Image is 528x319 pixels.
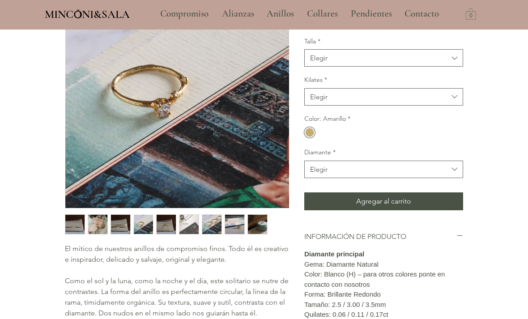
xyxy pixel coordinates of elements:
[133,214,153,234] div: 4 / 9
[153,3,215,25] a: Compromiso
[304,148,463,157] label: Diamante
[133,214,153,234] button: Miniatura: Anillo de compromiso de rama con diamante: Celebrando el amor y la naturaleza
[260,3,300,25] a: Anillos
[111,214,131,234] div: 3 / 9
[202,215,221,234] img: Miniatura: Anillo de compromiso de rama con diamante: Celebrando el amor y la naturaleza
[65,276,289,319] p: Como el sol y la luna, como la noche y el día, este solitario se nutre de contrastes. La forma de...
[156,3,213,25] p: Compromiso
[45,6,130,21] a: MINCONI&SALA
[65,214,85,234] div: 1 / 9
[346,3,396,25] p: Pendientes
[111,215,130,234] img: Miniatura: Anillo de compromiso de rama con diamante: Celebrando el amor y la naturaleza
[344,3,398,25] a: Pendientes
[179,214,199,234] button: Miniatura: Anillo de compromiso de rama con diamante: Celebrando el amor y la naturaleza
[304,259,463,270] p: Gema: Diamante Natural
[225,214,245,234] div: 8 / 9
[225,215,244,234] img: Miniatura: Anillo de compromiso de rama con diamante: Celebrando el amor y la naturaleza
[248,215,267,234] img: Miniatura: Anillo de compromiso de rama con diamante: Celebrando el amor y la naturaleza
[310,92,328,102] div: Elegir
[156,214,176,234] button: Miniatura: Anillo de compromiso de rama con diamante: Celebrando el amor y la naturaleza
[304,49,463,67] button: Talla
[65,243,289,265] p: El mítico de nuestros anillos de compromiso finos. Todo él es creativo e inspirador, delicado y s...
[304,232,463,242] button: INFORMACIÓN DE PRODUCTO
[88,214,108,234] button: Miniatura: Anillo de compromiso de rama con diamante: Celebrando el amor y la naturaleza
[202,214,222,234] div: 7 / 9
[262,3,298,25] p: Anillos
[45,8,130,21] span: MINCONI&SALA
[65,215,85,234] img: Miniatura: Anillo de compromiso de rama con diamante: Celebrando el amor y la naturaleza
[247,214,268,234] button: Miniatura: Anillo de compromiso de rama con diamante: Celebrando el amor y la naturaleza
[65,214,85,234] button: Miniatura: Anillo de compromiso de rama con diamante: Celebrando el amor y la naturaleza
[88,215,107,234] img: Miniatura: Anillo de compromiso de rama con diamante: Celebrando el amor y la naturaleza
[304,76,463,85] label: Kilates
[304,88,463,106] button: Kilates
[88,214,108,234] div: 2 / 9
[304,269,463,289] p: Color: Blanco (H) – para otros colores ponte en contacto con nosotros
[304,192,463,210] button: Agregar al carrito
[74,9,82,18] img: Minconi Sala
[225,214,245,234] button: Miniatura: Anillo de compromiso de rama con diamante: Celebrando el amor y la naturaleza
[157,215,176,234] img: Miniatura: Anillo de compromiso de rama con diamante: Celebrando el amor y la naturaleza
[215,3,260,25] a: Alianzas
[398,3,446,25] a: Contacto
[300,3,344,25] a: Collares
[156,214,176,234] div: 5 / 9
[304,300,463,310] p: Tamaño: 2.5 / 3.00 / 3.5mm
[247,214,268,234] div: 9 / 9
[356,196,411,207] span: Agregar al carrito
[302,3,342,25] p: Collares
[134,215,153,234] img: Miniatura: Anillo de compromiso de rama con diamante: Celebrando el amor y la naturaleza
[304,37,463,46] label: Talla
[466,8,476,20] a: Carrito con 0 ítems
[202,214,222,234] button: Miniatura: Anillo de compromiso de rama con diamante: Celebrando el amor y la naturaleza
[304,289,463,300] p: Forma: Brillante Redondo
[304,115,350,123] legend: Color: Amarillo
[400,3,443,25] p: Contacto
[179,215,199,234] img: Miniatura: Anillo de compromiso de rama con diamante: Celebrando el amor y la naturaleza
[304,161,463,178] button: Diamante
[469,13,473,19] text: 0
[304,232,456,242] h2: INFORMACIÓN DE PRODUCTO
[136,3,464,25] nav: Sitio
[304,250,364,258] strong: Diamante principal
[217,3,259,25] p: Alianzas
[179,214,199,234] div: 6 / 9
[310,53,328,63] div: Elegir
[310,165,328,174] div: Elegir
[111,214,131,234] button: Miniatura: Anillo de compromiso de rama con diamante: Celebrando el amor y la naturaleza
